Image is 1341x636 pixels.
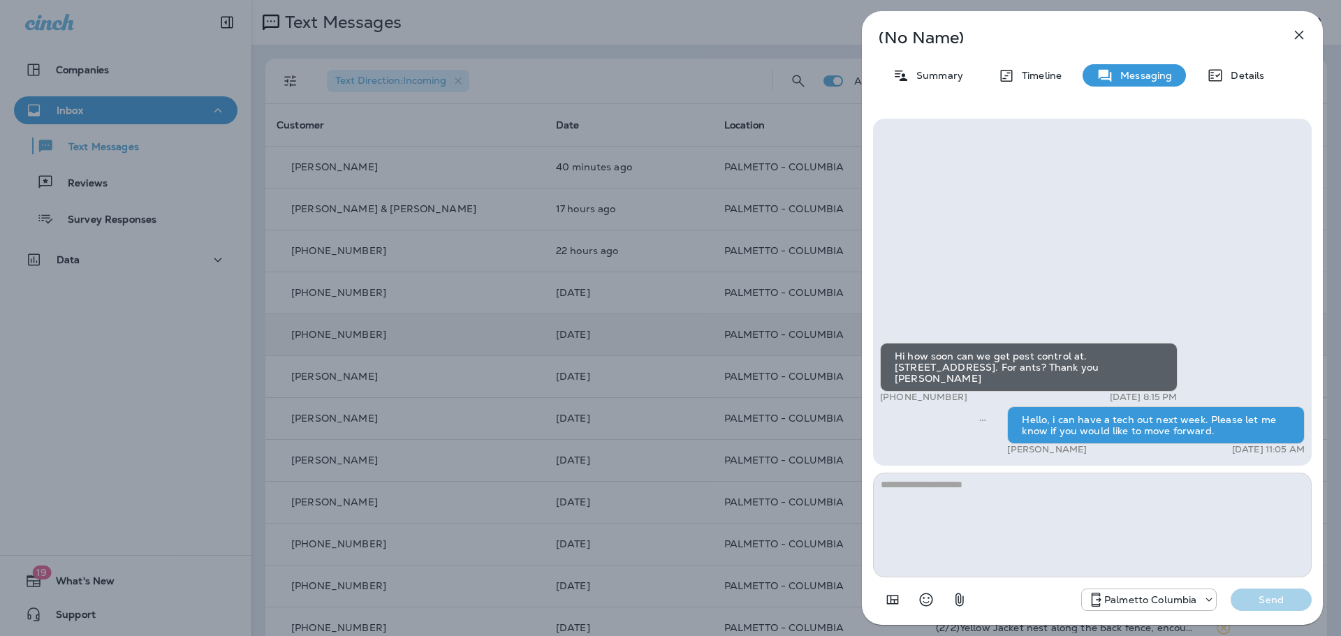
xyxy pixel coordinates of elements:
p: Messaging [1113,70,1172,81]
p: (No Name) [879,32,1260,43]
button: Select an emoji [912,586,940,614]
button: Add in a premade template [879,586,907,614]
p: [DATE] 11:05 AM [1232,444,1305,455]
p: Details [1224,70,1264,81]
div: Hello, i can have a tech out next week. Please let me know if you would like to move forward. [1007,406,1305,444]
span: Sent [979,413,986,425]
p: Palmetto Columbia [1104,594,1196,605]
p: Summary [909,70,963,81]
div: Hi how soon can we get pest control at. [STREET_ADDRESS]. For ants? Thank you [PERSON_NAME] [880,343,1178,392]
p: Timeline [1015,70,1062,81]
p: [PERSON_NAME] [1007,444,1087,455]
p: [PHONE_NUMBER] [880,392,967,403]
div: +1 (803) 233-5290 [1082,591,1216,608]
p: [DATE] 8:15 PM [1110,392,1178,403]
